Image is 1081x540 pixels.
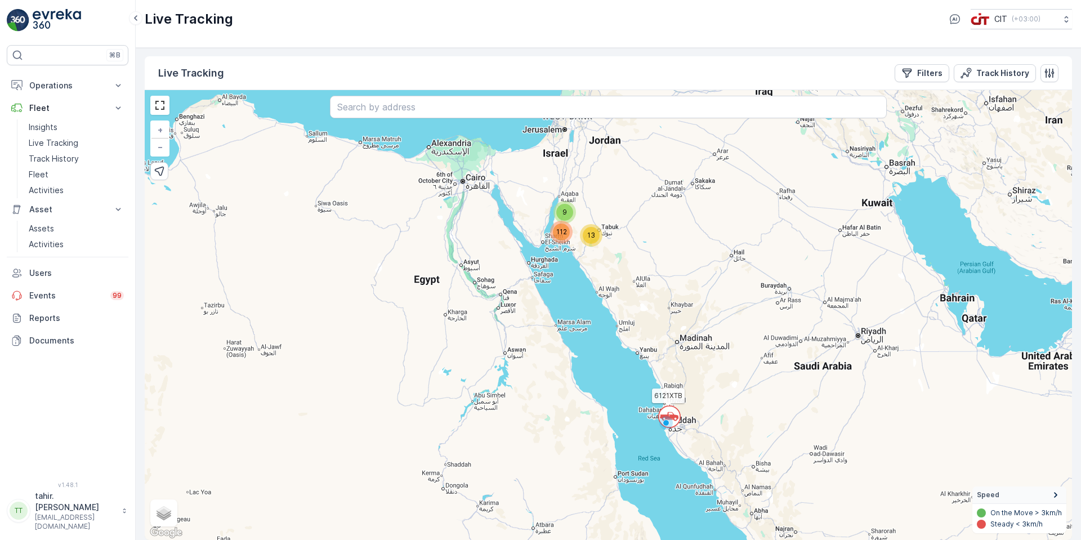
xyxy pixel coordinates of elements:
div: 112 [550,221,573,243]
a: Users [7,262,128,284]
a: Open this area in Google Maps (opens a new window) [148,525,185,540]
span: v 1.48.1 [7,481,128,488]
p: Track History [976,68,1029,79]
div: 9 [553,201,576,224]
span: + [158,125,163,135]
button: Track History [954,64,1036,82]
div: 13 [580,224,602,247]
input: Search by address [330,96,886,118]
p: Users [29,267,124,279]
p: Live Tracking [158,65,224,81]
img: logo [7,9,29,32]
span: − [158,142,163,151]
button: CIT(+03:00) [971,9,1072,29]
p: Events [29,290,104,301]
p: Activities [29,185,64,196]
p: Fleet [29,102,106,114]
span: 13 [587,231,595,239]
p: Track History [29,153,79,164]
a: Events99 [7,284,128,307]
a: View Fullscreen [151,97,168,114]
button: Filters [895,64,949,82]
p: Assets [29,223,54,234]
img: cit-logo_pOk6rL0.png [971,13,990,25]
button: Operations [7,74,128,97]
button: Fleet [7,97,128,119]
button: TTtahir.[PERSON_NAME][EMAIL_ADDRESS][DOMAIN_NAME] [7,490,128,531]
p: Filters [917,68,942,79]
span: Speed [977,490,999,499]
button: Asset [7,198,128,221]
p: Insights [29,122,57,133]
a: Zoom Out [151,139,168,155]
a: Insights [24,119,128,135]
a: Documents [7,329,128,352]
p: Activities [29,239,64,250]
p: Reports [29,313,124,324]
div: ` [658,405,673,422]
p: On the Move > 3km/h [990,508,1062,517]
p: ( +03:00 ) [1012,15,1040,24]
p: 99 [113,291,122,300]
div: TT [10,502,28,520]
a: Reports [7,307,128,329]
a: Zoom In [151,122,168,139]
img: logo_light-DOdMpM7g.png [33,9,81,32]
p: Asset [29,204,106,215]
p: Fleet [29,169,48,180]
p: Live Tracking [29,137,78,149]
span: 9 [562,208,567,216]
img: Google [148,525,185,540]
p: Steady < 3km/h [990,520,1043,529]
a: Assets [24,221,128,236]
a: Live Tracking [24,135,128,151]
p: Live Tracking [145,10,233,28]
p: Operations [29,80,106,91]
p: [EMAIL_ADDRESS][DOMAIN_NAME] [35,513,116,531]
a: Activities [24,236,128,252]
a: Track History [24,151,128,167]
a: Fleet [24,167,128,182]
a: Layers [151,501,176,525]
a: Activities [24,182,128,198]
summary: Speed [972,487,1066,504]
p: CIT [994,14,1007,25]
span: 112 [556,227,567,236]
p: Documents [29,335,124,346]
p: tahir.[PERSON_NAME] [35,490,116,513]
p: ⌘B [109,51,120,60]
svg: ` [658,405,681,428]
